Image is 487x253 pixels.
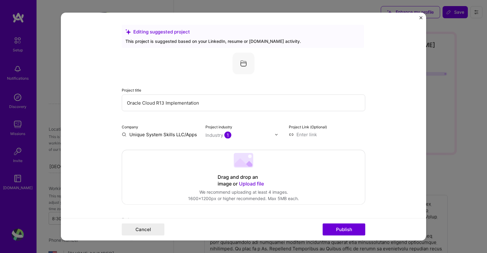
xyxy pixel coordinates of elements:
[419,16,422,23] button: Close
[122,131,198,138] input: Enter name or website
[289,125,327,129] label: Project Link (Optional)
[205,132,231,138] div: Industry
[122,95,365,111] input: Enter the name of the project
[323,223,365,235] button: Publish
[275,133,278,136] img: drop icon
[125,29,131,34] i: icon SuggestedTeams
[205,125,232,129] label: Project industry
[289,131,365,138] input: Enter link
[233,53,254,75] img: Company logo
[125,29,360,35] div: Editing suggested project
[218,174,269,187] div: Drag and drop an image or
[239,181,264,187] span: Upload file
[125,38,360,44] div: This project is suggested based on your LinkedIn, resume or [DOMAIN_NAME] activity.
[224,132,231,139] span: 1
[122,217,365,223] div: Role
[122,223,164,235] button: Cancel
[188,189,299,195] div: We recommend uploading at least 4 images.
[122,88,141,92] label: Project title
[188,195,299,202] div: 1600x1200px or higher recommended. Max 5MB each.
[122,125,138,129] label: Company
[122,150,365,205] div: Drag and drop an image or Upload fileWe recommend uploading at least 4 images.1600x1200px or high...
